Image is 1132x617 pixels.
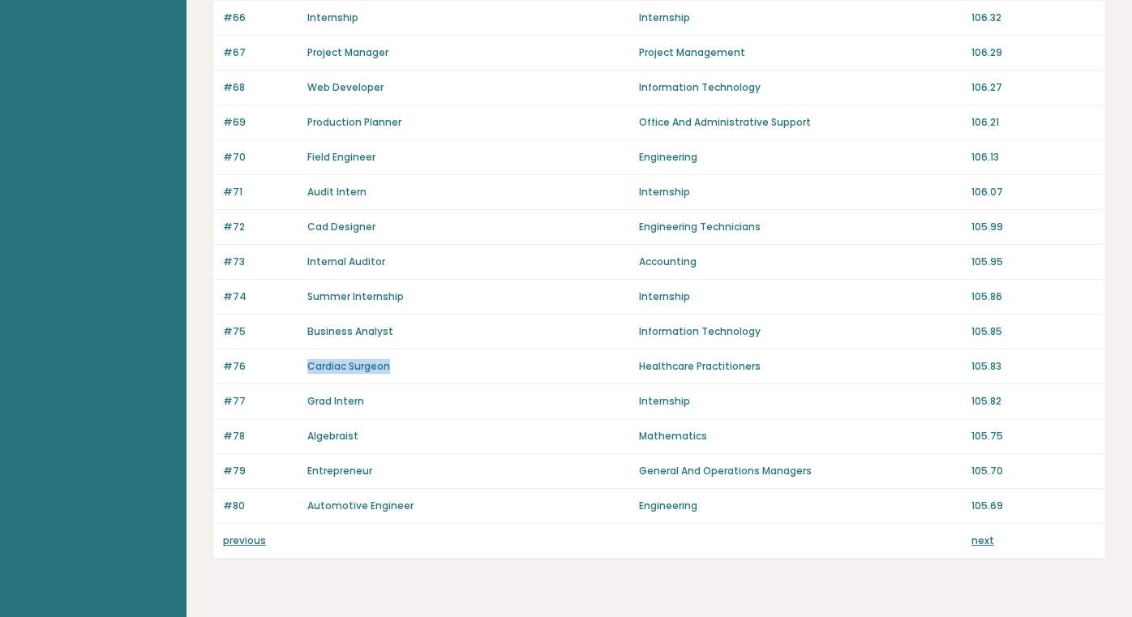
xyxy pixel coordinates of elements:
p: #75 [223,324,298,339]
p: Information Technology [639,324,962,339]
p: Internship [639,11,962,25]
p: #78 [223,429,298,443]
p: 106.07 [971,185,1096,199]
p: Information Technology [639,80,962,95]
p: 105.99 [971,220,1096,234]
p: Internship [639,289,962,304]
p: Engineering [639,499,962,513]
p: 105.95 [971,255,1096,269]
a: Audit Intern [307,185,367,199]
p: #80 [223,499,298,513]
p: 106.13 [971,150,1096,165]
p: Internship [639,185,962,199]
p: #76 [223,359,298,374]
a: Business Analyst [307,324,393,338]
p: Office And Administrative Support [639,115,962,130]
a: Grad Intern [307,394,364,408]
p: 105.82 [971,394,1096,409]
p: General And Operations Managers [639,464,962,478]
p: #72 [223,220,298,234]
p: 105.86 [971,289,1096,304]
p: Mathematics [639,429,962,443]
a: Entrepreneur [307,464,372,478]
p: 105.69 [971,499,1096,513]
p: Engineering Technicians [639,220,962,234]
a: Cardiac Surgeon [307,359,390,373]
a: Algebraist [307,429,358,443]
p: #67 [223,45,298,60]
p: #69 [223,115,298,130]
a: previous [223,533,266,547]
a: Internal Auditor [307,255,385,268]
p: Internship [639,394,962,409]
p: 106.21 [971,115,1096,130]
p: #73 [223,255,298,269]
p: 105.75 [971,429,1096,443]
p: #74 [223,289,298,304]
p: 105.83 [971,359,1096,374]
a: Production Planner [307,115,401,129]
p: Project Management [639,45,962,60]
p: #70 [223,150,298,165]
a: next [971,533,994,547]
a: Cad Designer [307,220,375,234]
p: Accounting [639,255,962,269]
a: Automotive Engineer [307,499,414,512]
p: #68 [223,80,298,95]
p: Engineering [639,150,962,165]
a: Field Engineer [307,150,375,164]
p: #77 [223,394,298,409]
p: 106.29 [971,45,1096,60]
p: 105.70 [971,464,1096,478]
p: Healthcare Practitioners [639,359,962,374]
p: #66 [223,11,298,25]
a: Internship [307,11,358,24]
a: Web Developer [307,80,384,94]
p: #79 [223,464,298,478]
a: Summer Internship [307,289,404,303]
p: 106.27 [971,80,1096,95]
p: #71 [223,185,298,199]
p: 106.32 [971,11,1096,25]
a: Project Manager [307,45,388,59]
p: 105.85 [971,324,1096,339]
